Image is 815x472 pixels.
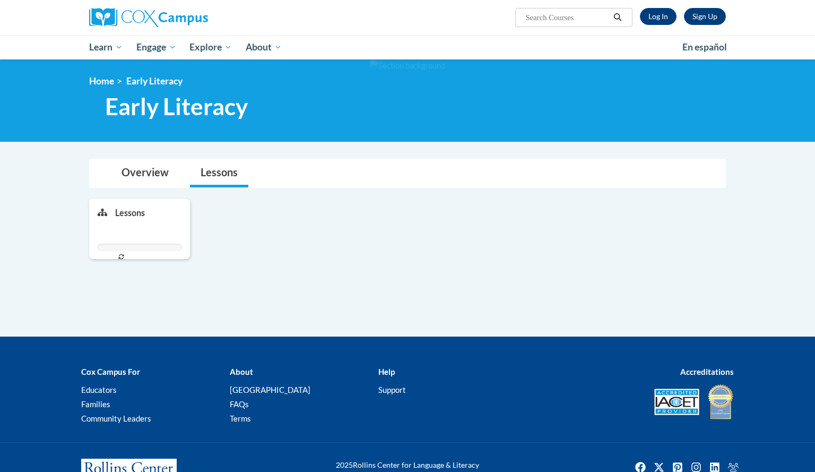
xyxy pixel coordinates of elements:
[378,367,395,376] b: Help
[246,41,282,54] span: About
[230,385,310,394] a: [GEOGRAPHIC_DATA]
[230,399,249,409] a: FAQs
[81,399,110,409] a: Families
[654,389,699,415] img: Accredited IACET® Provider
[89,8,291,27] a: Cox Campus
[115,207,145,219] p: Lessons
[105,92,248,121] span: Early Literacy
[89,41,123,54] span: Learn
[190,159,248,187] a: Lessons
[89,8,208,27] img: Cox Campus
[82,35,129,59] a: Learn
[189,41,232,54] span: Explore
[126,75,183,87] span: Early Literacy
[680,367,734,376] b: Accreditations
[525,11,610,24] input: Search Courses
[684,8,726,25] a: Register
[682,41,727,53] span: En español
[230,367,253,376] b: About
[81,367,140,376] b: Cox Campus For
[370,60,445,72] img: Section background
[640,8,677,25] a: Log In
[129,35,183,59] a: Engage
[707,383,734,420] img: IDA® Accredited
[136,41,176,54] span: Engage
[230,414,251,423] a: Terms
[183,35,239,59] a: Explore
[675,36,734,58] a: En español
[81,414,151,423] a: Community Leaders
[89,75,114,87] a: Home
[336,460,353,469] span: 2025
[378,385,406,394] a: Support
[111,159,179,187] a: Overview
[73,35,742,59] div: Main menu
[610,11,626,24] button: Search
[81,385,117,394] a: Educators
[239,35,289,59] a: About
